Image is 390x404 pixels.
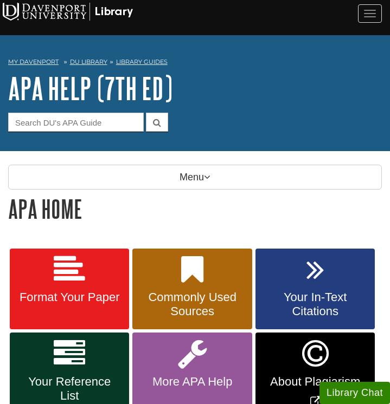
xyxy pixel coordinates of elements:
[8,165,382,190] p: Menu
[18,290,121,304] span: Format Your Paper
[116,58,168,66] a: Library Guides
[70,58,107,66] a: DU Library
[264,290,367,318] span: Your In-Text Citations
[10,249,129,330] a: Format Your Paper
[3,3,133,21] img: Davenport University Logo
[140,290,244,318] span: Commonly Used Sources
[8,195,382,223] h1: APA Home
[18,375,121,403] span: Your Reference List
[319,382,390,404] button: Library Chat
[8,113,144,132] input: Search DU's APA Guide
[8,57,59,67] a: My Davenport
[264,375,367,389] span: About Plagiarism
[255,249,375,330] a: Your In-Text Citations
[8,71,172,105] a: APA Help (7th Ed)
[132,249,252,330] a: Commonly Used Sources
[140,375,244,389] span: More APA Help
